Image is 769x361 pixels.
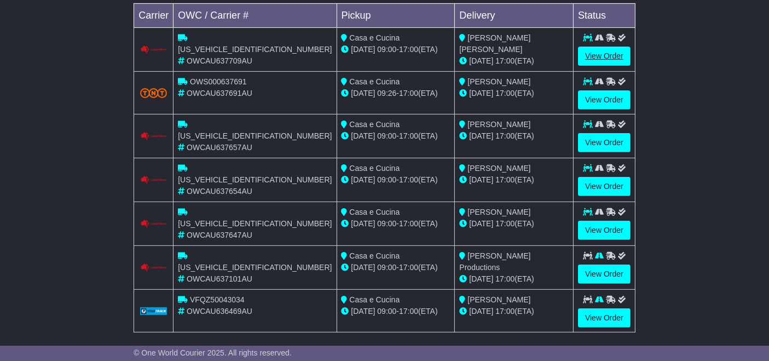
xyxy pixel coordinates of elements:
[351,89,375,98] span: [DATE]
[178,219,332,228] span: [US_VEHICLE_IDENTIFICATION_NUMBER]
[351,175,375,184] span: [DATE]
[469,56,493,65] span: [DATE]
[459,273,569,285] div: (ETA)
[349,77,400,86] span: Casa e Cucina
[342,130,450,142] div: - (ETA)
[459,55,569,67] div: (ETA)
[399,45,418,54] span: 17:00
[399,219,418,228] span: 17:00
[337,3,455,27] td: Pickup
[459,174,569,186] div: (ETA)
[351,45,375,54] span: [DATE]
[140,132,167,141] img: Couriers_Please.png
[140,220,167,228] img: Couriers_Please.png
[178,45,332,54] span: [US_VEHICLE_IDENTIFICATION_NUMBER]
[342,262,450,273] div: - (ETA)
[190,77,247,86] span: OWS000637691
[187,56,252,65] span: OWCAU637709AU
[469,89,493,98] span: [DATE]
[342,44,450,55] div: - (ETA)
[459,306,569,317] div: (ETA)
[351,219,375,228] span: [DATE]
[495,175,514,184] span: 17:00
[349,120,400,129] span: Casa e Cucina
[377,219,396,228] span: 09:00
[178,175,332,184] span: [US_VEHICLE_IDENTIFICATION_NUMBER]
[459,130,569,142] div: (ETA)
[377,175,396,184] span: 09:00
[467,77,530,86] span: [PERSON_NAME]
[399,263,418,272] span: 17:00
[187,89,252,98] span: OWCAU637691AU
[140,307,167,314] img: GetCarrierServiceLogo
[467,295,530,304] span: [PERSON_NAME]
[134,3,174,27] td: Carrier
[140,45,167,54] img: Couriers_Please.png
[578,90,631,110] a: View Order
[377,131,396,140] span: 09:00
[578,308,631,328] a: View Order
[459,251,530,272] span: [PERSON_NAME] Productions
[399,89,418,98] span: 17:00
[351,131,375,140] span: [DATE]
[349,33,400,42] span: Casa e Cucina
[377,307,396,316] span: 09:00
[495,274,514,283] span: 17:00
[134,348,292,357] span: © One World Courier 2025. All rights reserved.
[178,263,332,272] span: [US_VEHICLE_IDENTIFICATION_NUMBER]
[469,175,493,184] span: [DATE]
[578,177,631,196] a: View Order
[187,187,252,196] span: OWCAU637654AU
[495,131,514,140] span: 17:00
[467,164,530,173] span: [PERSON_NAME]
[455,3,574,27] td: Delivery
[342,88,450,99] div: - (ETA)
[399,175,418,184] span: 17:00
[351,307,375,316] span: [DATE]
[469,274,493,283] span: [DATE]
[351,263,375,272] span: [DATE]
[495,307,514,316] span: 17:00
[574,3,635,27] td: Status
[140,176,167,185] img: Couriers_Please.png
[187,307,252,316] span: OWCAU636469AU
[399,131,418,140] span: 17:00
[190,295,245,304] span: VFQZ50043034
[495,56,514,65] span: 17:00
[140,88,167,98] img: TNT_Domestic.png
[459,88,569,99] div: (ETA)
[377,89,396,98] span: 09:26
[187,143,252,152] span: OWCAU637657AU
[187,274,252,283] span: OWCAU637101AU
[140,263,167,272] img: Couriers_Please.png
[377,263,396,272] span: 09:00
[399,307,418,316] span: 17:00
[469,307,493,316] span: [DATE]
[187,231,252,239] span: OWCAU637647AU
[469,219,493,228] span: [DATE]
[342,218,450,230] div: - (ETA)
[342,306,450,317] div: - (ETA)
[377,45,396,54] span: 09:00
[467,208,530,216] span: [PERSON_NAME]
[578,221,631,240] a: View Order
[495,219,514,228] span: 17:00
[342,174,450,186] div: - (ETA)
[578,47,631,66] a: View Order
[459,33,530,54] span: [PERSON_NAME] [PERSON_NAME]
[495,89,514,98] span: 17:00
[349,164,400,173] span: Casa e Cucina
[178,131,332,140] span: [US_VEHICLE_IDENTIFICATION_NUMBER]
[459,218,569,230] div: (ETA)
[467,120,530,129] span: [PERSON_NAME]
[578,133,631,152] a: View Order
[349,251,400,260] span: Casa e Cucina
[469,131,493,140] span: [DATE]
[174,3,337,27] td: OWC / Carrier #
[578,265,631,284] a: View Order
[349,295,400,304] span: Casa e Cucina
[349,208,400,216] span: Casa e Cucina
